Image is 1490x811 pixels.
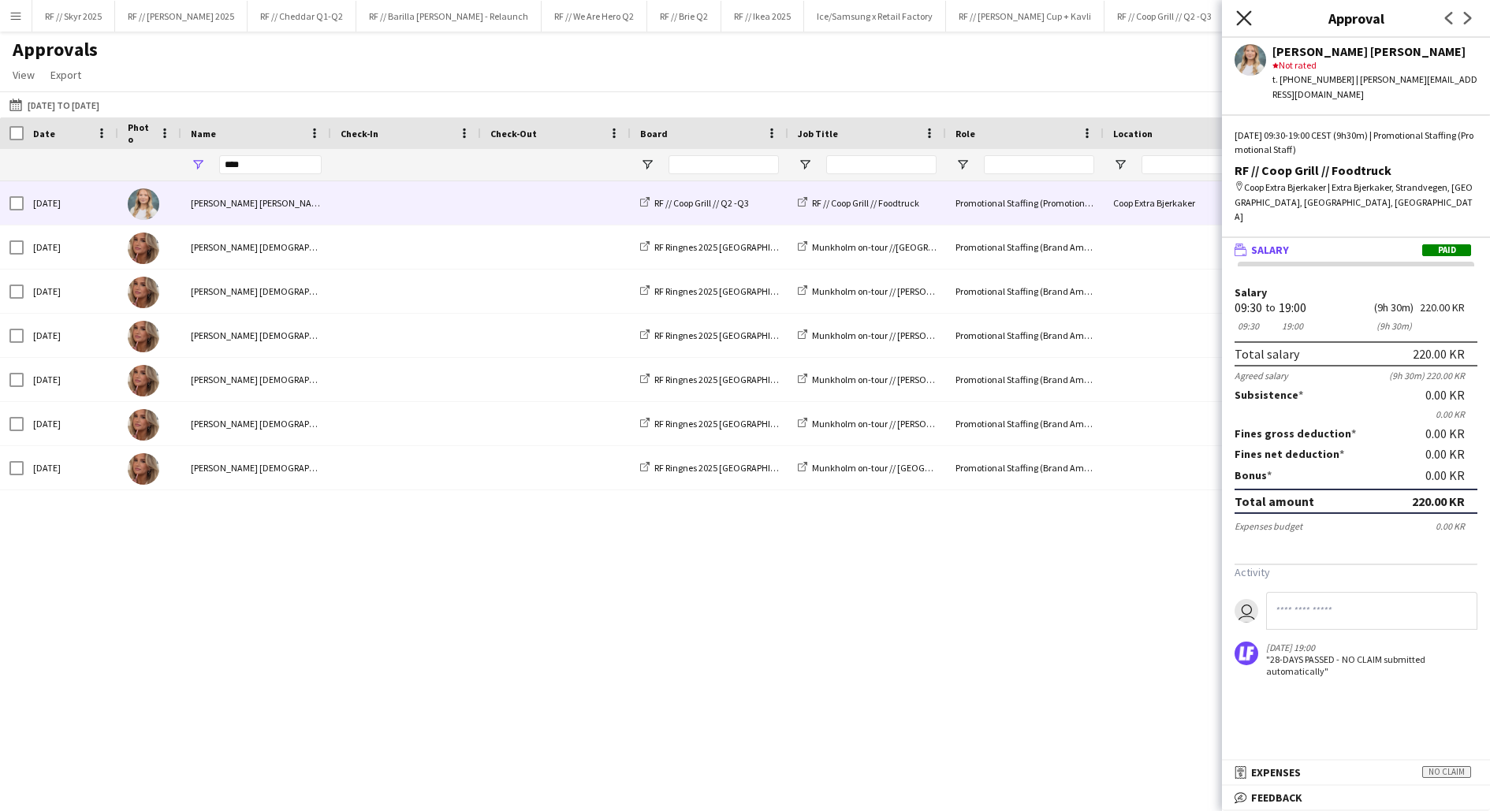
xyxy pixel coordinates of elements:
a: RF Ringnes 2025 [GEOGRAPHIC_DATA] on-tour [640,329,837,341]
span: RF // Coop Grill // Foodtruck [812,197,919,209]
button: RF // [PERSON_NAME] 2025 [115,1,248,32]
div: 220.00 KR [1413,346,1465,362]
a: RF Ringnes 2025 [GEOGRAPHIC_DATA] on-tour [640,418,837,430]
a: Munkholm on-tour // [PERSON_NAME] (Gjennomføring) [798,329,1033,341]
span: Munkholm on-tour // [PERSON_NAME] (Opprigg) [812,285,1004,297]
button: Ice/Samsung x Retail Factory [804,1,946,32]
img: logo.png [1235,642,1258,665]
span: View [13,68,35,82]
span: RF Ringnes 2025 [GEOGRAPHIC_DATA] on-tour [654,241,837,253]
img: Ingrid Jødahl Riste [128,365,159,396]
a: RF Ringnes 2025 [GEOGRAPHIC_DATA] on-tour [640,241,837,253]
label: Bonus [1235,468,1272,482]
div: [DATE] 09:30-19:00 CEST (9h30m) | Promotional Staffing (Promotional Staff) [1235,128,1477,157]
span: RF // Coop Grill // Q2 -Q3 [654,197,749,209]
span: Munkholm on-tour // [PERSON_NAME] (Gjennomføring) [812,329,1033,341]
button: RF // [PERSON_NAME] Cup + Kavli [946,1,1104,32]
span: Date [33,128,55,140]
a: Export [44,65,88,85]
div: [PERSON_NAME] [DEMOGRAPHIC_DATA] [PERSON_NAME] [181,270,331,313]
div: [DATE] [24,181,118,225]
img: Ingrid Jødahl Riste [128,409,159,441]
div: 09:30 [1235,320,1262,332]
div: [DATE] 19:00 [1266,642,1429,653]
label: Fines net deduction [1235,447,1344,461]
span: Photo [128,121,153,145]
a: View [6,65,41,85]
div: Coop Extra Bjerkaker [1104,181,1261,225]
div: Promotional Staffing (Brand Ambassadors) [946,314,1104,357]
div: Expenses budget [1235,520,1302,532]
label: Subsistence [1235,388,1303,402]
div: Promotional Staffing (Brand Ambassadors) [946,446,1104,489]
span: Munkholm on-tour // [GEOGRAPHIC_DATA] (reise) [812,462,1011,474]
span: Check-In [341,128,378,140]
span: Paid [1422,244,1471,256]
div: 0.00 KR [1425,426,1477,441]
span: Munkholm on-tour //[GEOGRAPHIC_DATA] (reise) [812,241,1009,253]
div: 09:30 [1235,302,1262,314]
div: 220.00 KR [1420,302,1477,314]
span: RF Ringnes 2025 [GEOGRAPHIC_DATA] on-tour [654,418,837,430]
a: Munkholm on-tour // [GEOGRAPHIC_DATA] (reise) [798,462,1011,474]
img: Ingrid Jødahl Riste [128,453,159,485]
div: Promotional Staffing (Brand Ambassadors) [946,270,1104,313]
a: RF Ringnes 2025 [GEOGRAPHIC_DATA] on-tour [640,285,837,297]
div: 19:00 [1279,302,1306,314]
div: Total amount [1235,493,1314,509]
div: Coop Extra Bjerkaker | Extra Bjerkaker, Strandvegen, [GEOGRAPHIC_DATA], [GEOGRAPHIC_DATA], [GEOGR... [1235,180,1477,224]
span: Munkholm on-tour // [PERSON_NAME] (Gjennomføring) [812,418,1033,430]
div: Promotional Staffing (Promotional Staff) [946,181,1104,225]
input: Role Filter Input [984,155,1094,174]
div: 9h 30m [1374,320,1414,332]
span: Role [955,128,975,140]
a: Munkholm on-tour // [PERSON_NAME] (Opprigg) [798,374,1004,385]
button: RF // Cheddar Q1-Q2 [248,1,356,32]
span: Job Title [798,128,838,140]
div: 0.00 KR [1436,520,1477,532]
input: Board Filter Input [669,155,779,174]
span: Location [1113,128,1153,140]
div: 0.00 KR [1235,408,1477,420]
div: [DATE] [24,225,118,269]
div: 0.00 KR [1425,447,1477,461]
div: [PERSON_NAME] [DEMOGRAPHIC_DATA] [PERSON_NAME] [181,314,331,357]
img: Ingrid Jødahl Riste [128,233,159,264]
div: (9h 30m) 220.00 KR [1389,370,1477,381]
a: Munkholm on-tour //[GEOGRAPHIC_DATA] (reise) [798,241,1009,253]
div: Total salary [1235,346,1299,362]
div: "28-DAYS PASSED - NO CLAIM submitted automatically" [1266,653,1429,677]
div: [DATE] [24,358,118,401]
div: [DATE] [24,402,118,445]
div: [PERSON_NAME] [DEMOGRAPHIC_DATA] [PERSON_NAME] [181,358,331,401]
a: RF Ringnes 2025 [GEOGRAPHIC_DATA] on-tour [640,374,837,385]
span: RF Ringnes 2025 [GEOGRAPHIC_DATA] on-tour [654,462,837,474]
input: Job Title Filter Input [826,155,937,174]
div: [PERSON_NAME] [DEMOGRAPHIC_DATA] [PERSON_NAME] [181,402,331,445]
div: [DATE] [24,446,118,489]
button: [DATE] to [DATE] [6,95,102,114]
span: No claim [1422,766,1471,778]
div: SalaryPaid [1222,262,1490,698]
a: Munkholm on-tour // [PERSON_NAME] (Gjennomføring) [798,418,1033,430]
button: RF // We Are Hero Q2 [542,1,647,32]
img: Ingrid Jødahl Riste [128,321,159,352]
div: 0.00 KR [1425,388,1477,402]
span: Check-Out [490,128,537,140]
label: Salary [1235,287,1477,299]
button: Open Filter Menu [191,158,205,172]
div: 220.00 KR [1412,493,1465,509]
img: Ingrid Camilla Aasan-Albrigtsen [128,188,159,220]
button: RF // Skyr 2025 [32,1,115,32]
div: [DATE] [24,270,118,313]
div: [PERSON_NAME] [PERSON_NAME] [1272,44,1477,58]
button: Open Filter Menu [955,158,970,172]
mat-expansion-panel-header: SalaryPaid [1222,238,1490,262]
span: Export [50,68,81,82]
button: Open Filter Menu [798,158,812,172]
h3: Activity [1235,565,1477,579]
input: Location Filter Input [1142,155,1252,174]
div: Not rated [1272,58,1477,73]
div: t. [PHONE_NUMBER] | [PERSON_NAME][EMAIL_ADDRESS][DOMAIN_NAME] [1272,73,1477,101]
label: Fines gross deduction [1235,426,1356,441]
